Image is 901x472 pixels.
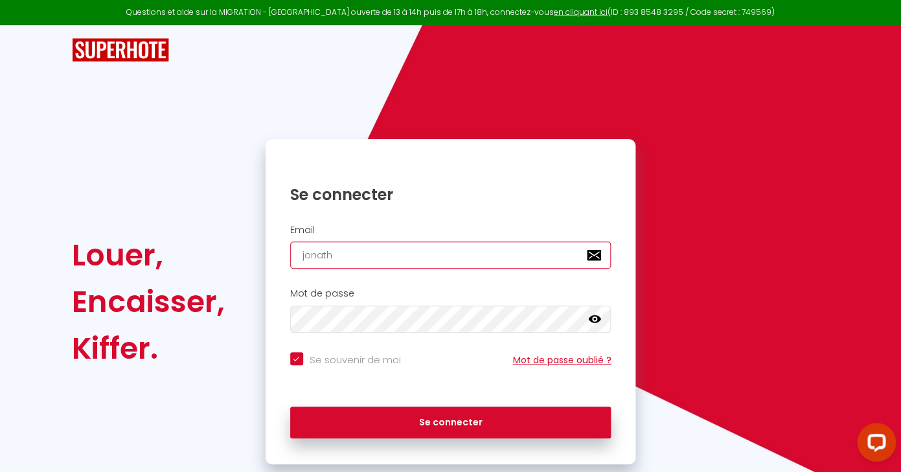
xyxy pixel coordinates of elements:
[512,354,611,366] a: Mot de passe oublié ?
[290,185,611,205] h1: Se connecter
[72,38,169,62] img: SuperHote logo
[72,278,225,325] div: Encaisser,
[554,6,608,17] a: en cliquant ici
[72,325,225,372] div: Kiffer.
[290,407,611,439] button: Se connecter
[72,232,225,278] div: Louer,
[290,242,611,269] input: Ton Email
[290,288,611,299] h2: Mot de passe
[847,418,901,472] iframe: LiveChat chat widget
[290,225,611,236] h2: Email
